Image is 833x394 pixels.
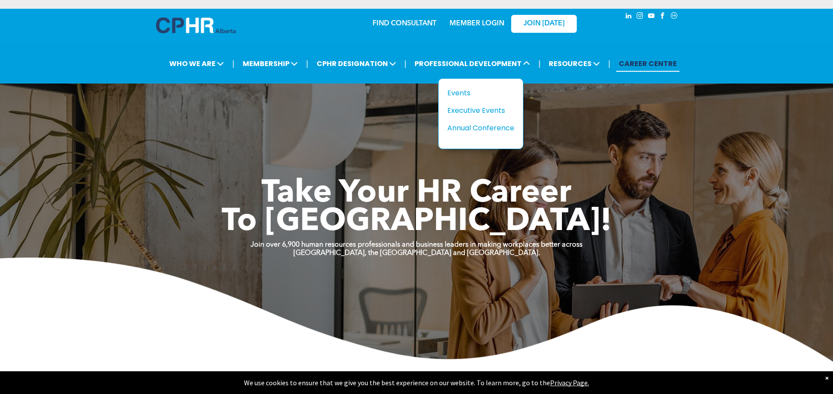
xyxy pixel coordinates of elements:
div: Executive Events [447,105,508,116]
img: A blue and white logo for cp alberta [156,17,236,33]
a: JOIN [DATE] [511,15,577,33]
div: Events [447,87,508,98]
li: | [538,55,540,73]
a: MEMBER LOGIN [450,20,504,27]
a: instagram [635,11,645,23]
li: | [404,55,407,73]
a: Social network [669,11,679,23]
a: Events [447,87,514,98]
a: CAREER CENTRE [616,56,680,72]
span: CPHR DESIGNATION [314,56,399,72]
span: PROFESSIONAL DEVELOPMENT [412,56,533,72]
strong: [GEOGRAPHIC_DATA], the [GEOGRAPHIC_DATA] and [GEOGRAPHIC_DATA]. [293,250,540,257]
span: JOIN [DATE] [523,20,565,28]
span: WHO WE ARE [167,56,227,72]
a: FIND CONSULTANT [373,20,436,27]
a: youtube [647,11,656,23]
div: Annual Conference [447,122,508,133]
strong: Join over 6,900 human resources professionals and business leaders in making workplaces better ac... [251,241,582,248]
span: Take Your HR Career [261,178,572,209]
span: MEMBERSHIP [240,56,300,72]
a: Privacy Page. [550,378,589,387]
a: facebook [658,11,668,23]
li: | [608,55,610,73]
a: Executive Events [447,105,514,116]
div: Dismiss notification [825,373,829,382]
span: To [GEOGRAPHIC_DATA]! [222,206,612,238]
span: RESOURCES [546,56,603,72]
a: linkedin [624,11,634,23]
a: Annual Conference [447,122,514,133]
li: | [232,55,234,73]
li: | [306,55,308,73]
